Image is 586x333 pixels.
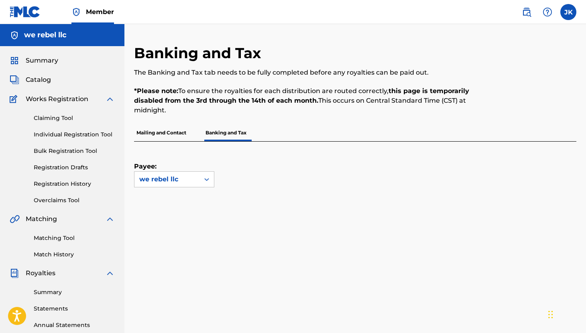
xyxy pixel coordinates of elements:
img: Top Rightsholder [71,7,81,17]
iframe: Resource Center [564,215,586,279]
a: Overclaims Tool [34,196,115,205]
img: help [543,7,552,17]
iframe: Tipalti Iframe [134,214,557,294]
a: Bulk Registration Tool [34,147,115,155]
a: Match History [34,250,115,259]
div: we rebel llc [139,175,195,184]
a: SummarySummary [10,56,58,65]
strong: *Please note: [134,87,178,95]
div: Help [539,4,555,20]
a: Annual Statements [34,321,115,329]
p: The Banking and Tax tab needs to be fully completed before any royalties can be paid out. [134,68,475,77]
img: Summary [10,56,19,65]
span: Catalog [26,75,51,85]
span: Member [86,7,114,16]
img: Accounts [10,30,19,40]
span: Matching [26,214,57,224]
p: Banking and Tax [203,124,249,141]
p: To ensure the royalties for each distribution are routed correctly, This occurs on Central Standa... [134,86,475,115]
img: search [522,7,531,17]
img: expand [105,268,115,278]
img: Matching [10,214,20,224]
iframe: Chat Widget [546,294,586,333]
img: Royalties [10,268,19,278]
span: Summary [26,56,58,65]
div: Drag [548,303,553,327]
img: expand [105,94,115,104]
a: Statements [34,305,115,313]
a: Public Search [519,4,535,20]
a: Registration Drafts [34,163,115,172]
img: expand [105,214,115,224]
a: Individual Registration Tool [34,130,115,139]
div: User Menu [560,4,576,20]
label: Payee: [134,162,174,171]
h2: Banking and Tax [134,44,265,62]
a: CatalogCatalog [10,75,51,85]
img: Works Registration [10,94,20,104]
p: Mailing and Contact [134,124,189,141]
a: Claiming Tool [34,114,115,122]
span: Royalties [26,268,55,278]
img: MLC Logo [10,6,41,18]
img: Catalog [10,75,19,85]
a: Matching Tool [34,234,115,242]
span: Works Registration [26,94,88,104]
a: Registration History [34,180,115,188]
h5: we rebel llc [24,30,67,40]
a: Summary [34,288,115,296]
